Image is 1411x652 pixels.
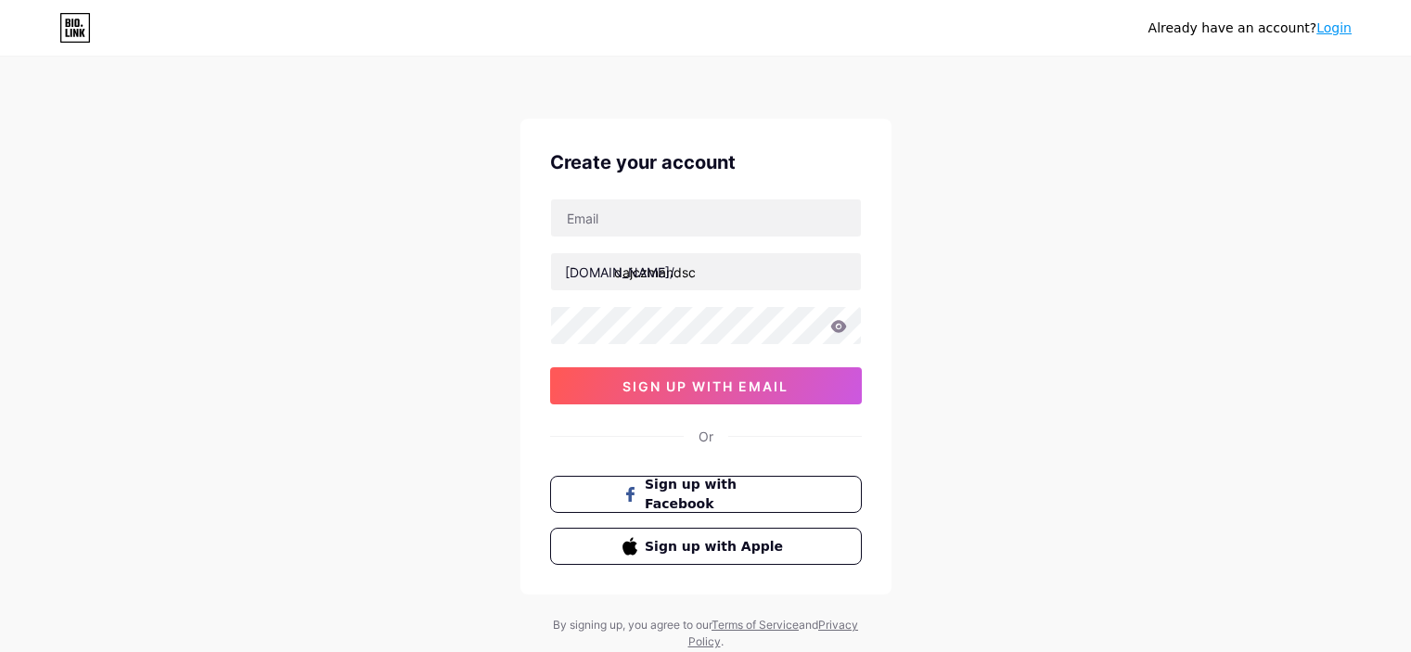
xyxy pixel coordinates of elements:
[645,475,789,514] span: Sign up with Facebook
[548,617,864,650] div: By signing up, you agree to our and .
[645,537,789,556] span: Sign up with Apple
[551,199,861,237] input: Email
[712,618,799,632] a: Terms of Service
[1316,20,1352,35] a: Login
[550,528,862,565] button: Sign up with Apple
[699,427,713,446] div: Or
[622,378,789,394] span: sign up with email
[550,476,862,513] button: Sign up with Facebook
[1148,19,1352,38] div: Already have an account?
[551,253,861,290] input: username
[565,262,674,282] div: [DOMAIN_NAME]/
[550,367,862,404] button: sign up with email
[550,148,862,176] div: Create your account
